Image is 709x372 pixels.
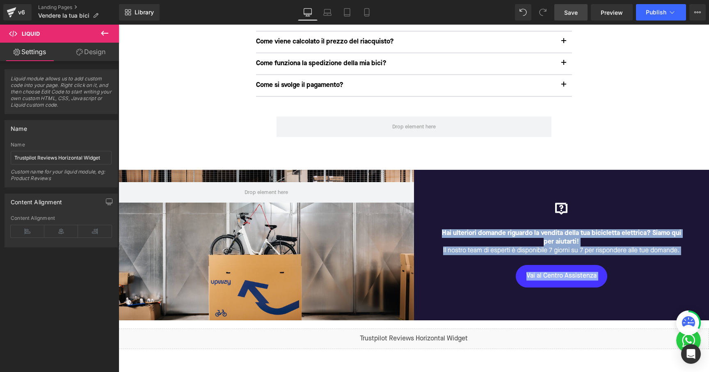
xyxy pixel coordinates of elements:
span: Liquid [22,30,40,37]
span: Liquid module allows us to add custom code into your page. Right click on it, and then choose Edi... [11,75,112,114]
p: Come si svolge il pagamento? [137,57,437,65]
a: Tablet [337,4,357,21]
div: Open Intercom Messenger [681,344,701,364]
span: Library [135,9,154,16]
a: Laptop [318,4,337,21]
p: Come viene calcolato il prezzo del riacquisto? [137,13,437,22]
button: Redo [535,4,551,21]
span: Vendere la tua bici [38,12,89,19]
div: v6 [16,7,27,18]
font: Hai ulteriori domande riguardo la vendita della tua bicicletta elettrica? Siamo qui per aiutarti! [323,205,563,221]
span: Publish [646,9,666,16]
button: Undo [515,4,531,21]
p: Come funziona la spedizione della mia bici? [137,35,437,43]
img: Whatsapp [558,304,582,328]
a: Landing Pages [38,4,119,11]
p: Il nostro team di esperti è disponibile 7 giorni su 7 per rispondere alle tue domande. [321,222,565,231]
div: Name [11,142,112,148]
span: Preview [601,8,623,17]
span: Vai al Centro Assistenza [408,247,478,256]
a: Design [61,43,121,61]
a: v6 [3,4,32,21]
button: Publish [636,4,686,21]
div: Content Alignment [11,194,62,205]
div: Custom name for your liquid module, eg: Product Reviews [11,169,112,187]
span: Save [564,8,578,17]
a: Preview [591,4,633,21]
div: Name [11,121,27,132]
a: Vai al Centro Assistenza [397,240,489,263]
a: Mobile [357,4,377,21]
a: Desktop [298,4,318,21]
a: New Library [119,4,160,21]
button: More [689,4,706,21]
div: Content Alignment [11,215,112,221]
